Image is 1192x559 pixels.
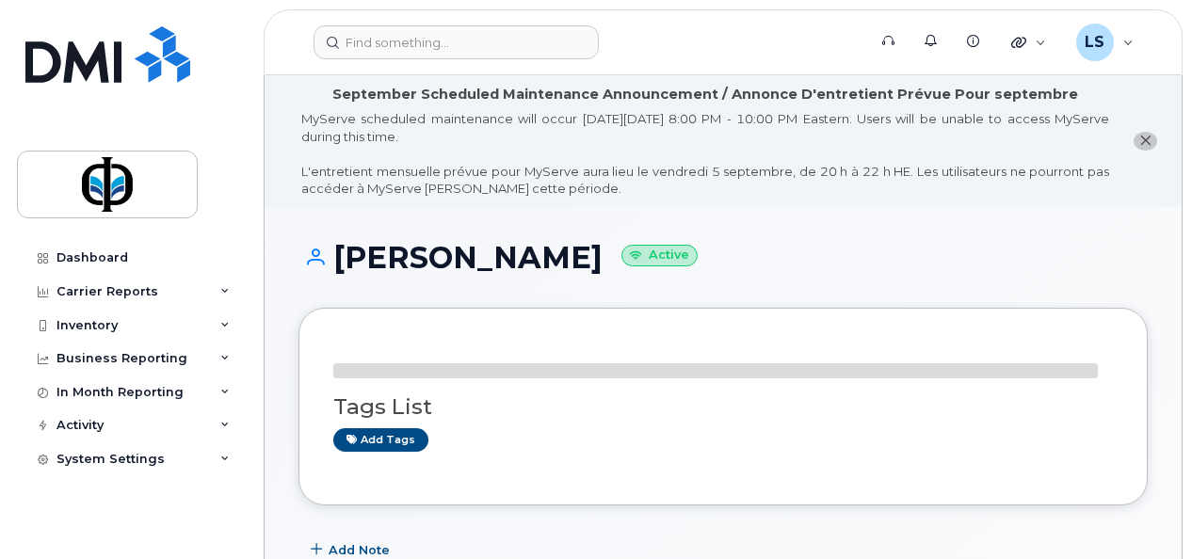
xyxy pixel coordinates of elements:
h1: [PERSON_NAME] [298,241,1148,274]
div: MyServe scheduled maintenance will occur [DATE][DATE] 8:00 PM - 10:00 PM Eastern. Users will be u... [301,110,1109,198]
button: close notification [1134,132,1157,152]
small: Active [621,245,698,266]
h3: Tags List [333,395,1113,419]
a: Add tags [333,428,428,452]
span: Add Note [329,541,390,559]
div: September Scheduled Maintenance Announcement / Annonce D'entretient Prévue Pour septembre [332,85,1078,104]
